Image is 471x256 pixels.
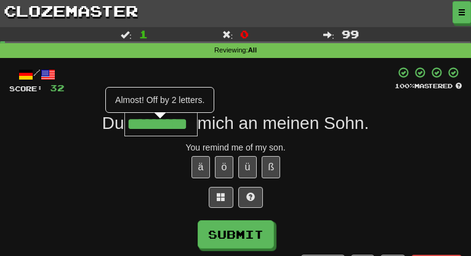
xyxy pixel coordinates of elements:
button: ß [262,156,280,178]
div: / [9,67,65,82]
span: mich an meinen Sohn. [198,114,369,133]
button: Submit [198,220,274,249]
div: Mastered [395,81,462,90]
span: Score: [9,85,42,93]
span: Almost! Off by 2 letters. [115,95,204,105]
span: 32 [50,83,65,93]
button: ü [238,156,257,178]
button: ö [215,156,233,178]
span: 99 [342,28,359,40]
span: : [121,30,132,39]
span: : [222,30,233,39]
span: 0 [240,28,249,40]
button: ä [191,156,210,178]
button: Switch sentence to multiple choice alt+p [209,187,233,208]
div: You remind me of my son. [9,141,462,154]
span: : [323,30,334,39]
span: 100 % [395,82,414,89]
button: Single letter hint - you only get 1 per sentence and score half the points! alt+h [238,187,263,208]
span: Du [102,114,124,133]
span: 1 [139,28,148,40]
strong: All [248,46,257,54]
